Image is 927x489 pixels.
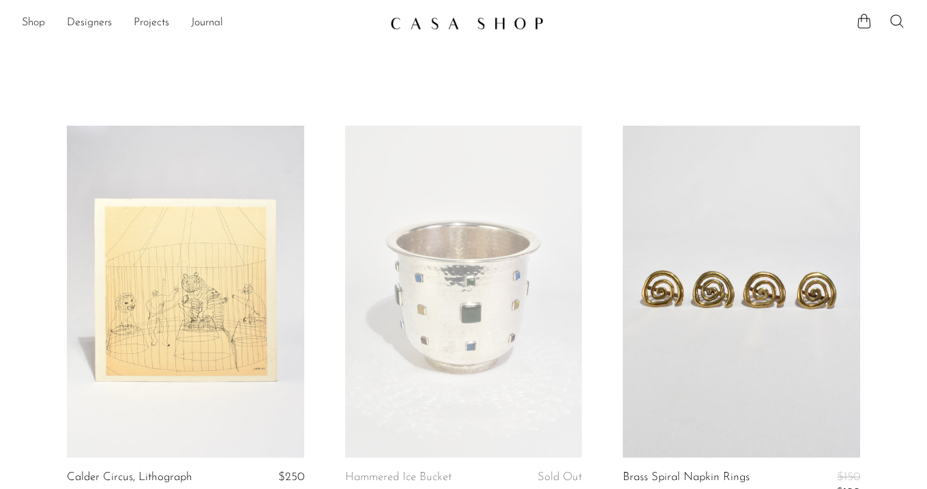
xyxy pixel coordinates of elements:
[837,471,860,483] span: $150
[22,12,379,35] nav: Desktop navigation
[134,14,169,32] a: Projects
[67,471,192,484] a: Calder Circus, Lithograph
[345,471,452,484] a: Hammered Ice Bucket
[191,14,223,32] a: Journal
[22,14,45,32] a: Shop
[538,471,582,483] span: Sold Out
[22,12,379,35] ul: NEW HEADER MENU
[278,471,304,483] span: $250
[67,14,112,32] a: Designers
